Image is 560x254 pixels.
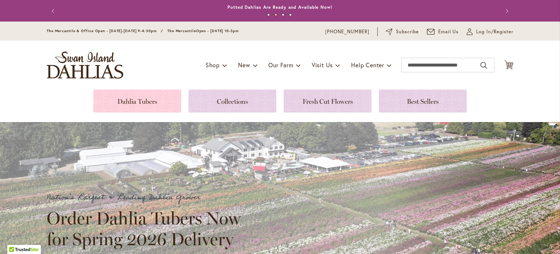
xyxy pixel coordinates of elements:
[268,61,293,69] span: Our Farm
[438,28,459,35] span: Email Us
[47,208,247,249] h2: Order Dahlia Tubers Now for Spring 2026 Delivery
[206,61,220,69] span: Shop
[47,29,196,33] span: The Mercantile & Office Open - [DATE]-[DATE] 9-4:30pm / The Mercantile
[427,28,459,35] a: Email Us
[467,28,513,35] a: Log In/Register
[386,28,419,35] a: Subscribe
[238,61,250,69] span: New
[227,4,332,10] a: Potted Dahlias Are Ready and Available Now!
[351,61,384,69] span: Help Center
[312,61,333,69] span: Visit Us
[289,14,292,16] button: 4 of 4
[196,29,239,33] span: Open - [DATE] 10-3pm
[396,28,419,35] span: Subscribe
[47,192,247,204] p: Nation's Largest & Leading Dahlia Grower
[275,14,277,16] button: 2 of 4
[476,28,513,35] span: Log In/Register
[325,28,369,35] a: [PHONE_NUMBER]
[47,4,61,18] button: Previous
[267,14,270,16] button: 1 of 4
[499,4,513,18] button: Next
[282,14,284,16] button: 3 of 4
[47,52,123,79] a: store logo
